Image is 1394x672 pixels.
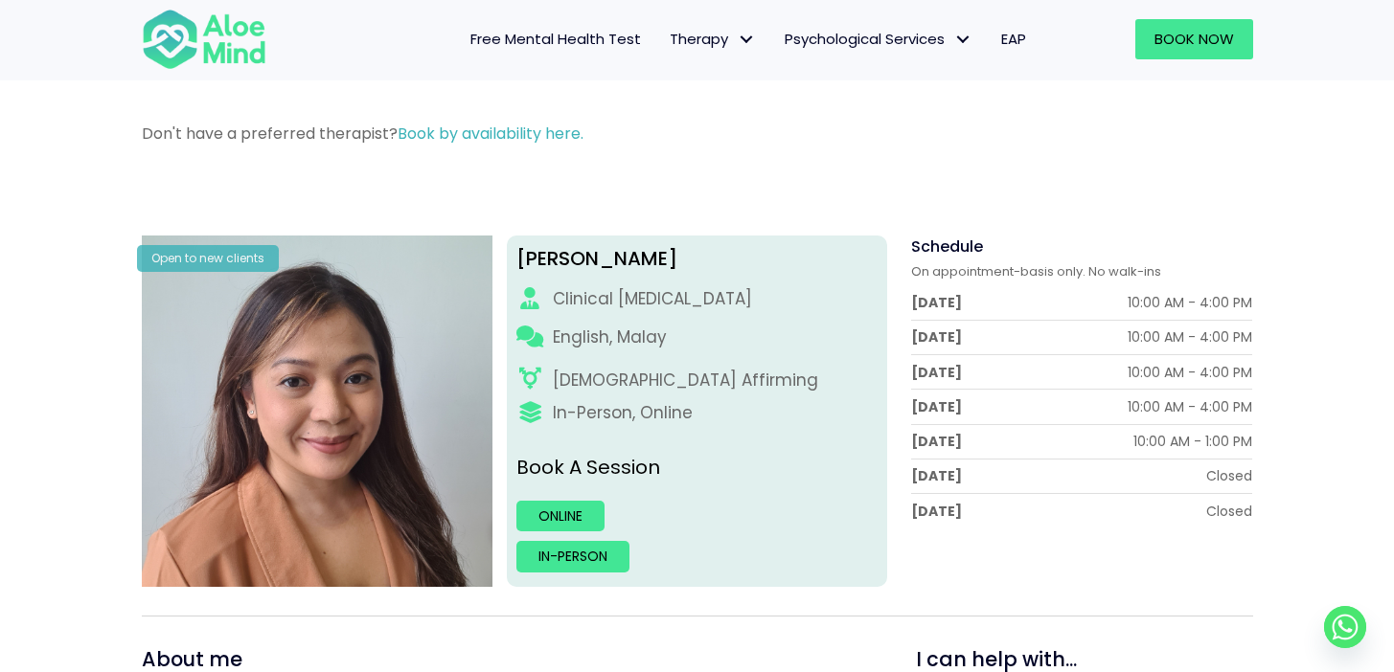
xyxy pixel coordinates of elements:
a: Online [516,501,605,531]
img: Hanna Clinical Psychologist [142,235,493,587]
div: [DEMOGRAPHIC_DATA] Affirming [553,369,818,392]
div: 10:00 AM - 4:00 PM [1128,327,1252,347]
p: English, Malay [553,325,667,349]
a: Book by availability here. [398,123,583,145]
div: Open to new clients [137,245,279,271]
div: 10:00 AM - 4:00 PM [1128,293,1252,312]
div: [DATE] [911,502,962,521]
div: 10:00 AM - 1:00 PM [1133,432,1252,451]
div: [DATE] [911,397,962,416]
img: Aloe mind Logo [142,8,266,71]
div: [DATE] [911,293,962,312]
a: Book Now [1135,19,1253,59]
div: [DATE] [911,327,962,347]
div: [DATE] [911,432,962,451]
span: Free Mental Health Test [470,29,641,49]
a: EAP [987,19,1040,59]
div: Closed [1206,502,1252,521]
a: Free Mental Health Test [456,19,655,59]
a: Whatsapp [1324,606,1366,648]
span: Psychological Services [785,29,972,49]
div: [DATE] [911,466,962,485]
a: TherapyTherapy: submenu [655,19,770,59]
span: On appointment-basis only. No walk-ins [911,262,1161,280]
a: In-person [516,541,629,571]
span: Therapy: submenu [733,26,761,54]
p: Book A Session [516,454,878,482]
span: Psychological Services: submenu [949,26,977,54]
div: 10:00 AM - 4:00 PM [1128,397,1252,416]
span: EAP [1001,29,1026,49]
a: Psychological ServicesPsychological Services: submenu [770,19,987,59]
div: [PERSON_NAME] [516,245,878,273]
div: Closed [1206,466,1252,485]
div: In-Person, Online [553,401,693,425]
nav: Menu [291,19,1040,59]
span: Therapy [670,29,756,49]
p: Don't have a preferred therapist? [142,123,1253,145]
span: Book Now [1154,29,1234,49]
div: [DATE] [911,363,962,382]
div: Clinical [MEDICAL_DATA] [553,287,752,311]
div: 10:00 AM - 4:00 PM [1128,363,1252,382]
span: Schedule [911,235,983,258]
